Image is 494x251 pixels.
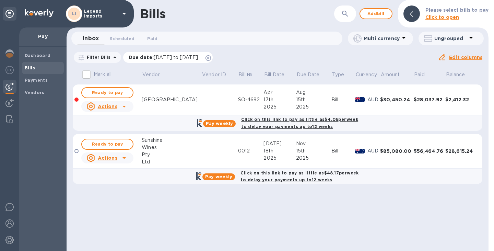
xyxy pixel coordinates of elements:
[296,89,331,96] div: Aug
[356,71,377,78] p: Currency
[142,144,201,151] div: Wines
[381,71,409,78] span: Amount
[332,71,353,78] span: Type
[264,71,284,78] p: Bill Date
[332,71,344,78] p: Type
[238,71,252,78] p: Bill №
[366,10,386,18] span: Add bill
[380,148,414,155] div: $85,080.00
[142,137,201,144] div: Sunshine
[263,155,296,162] div: 2025
[25,65,35,70] b: Bills
[87,89,127,97] span: Ready to pay
[414,96,445,103] div: $28,037.92
[296,96,331,103] div: 15th
[81,139,133,150] button: Ready to pay
[331,96,355,103] div: Bill
[296,140,331,147] div: Nov
[142,71,169,78] span: Vendor
[129,54,202,61] p: Due date :
[87,140,127,148] span: Ready to pay
[367,96,380,103] p: AUD
[98,104,117,109] u: Actions
[98,155,117,161] u: Actions
[140,7,165,21] h1: Bills
[25,53,51,58] b: Dashboard
[240,170,358,183] b: Click on this link to pay as little as $48.17 per week to delay your payments up to 12 weeks
[414,71,434,78] span: Paid
[81,87,133,98] button: Ready to pay
[414,71,425,78] p: Paid
[72,11,77,16] b: LI
[434,35,467,42] p: Ungrouped
[381,71,400,78] p: Amount
[296,147,331,155] div: 15th
[147,35,157,42] span: Paid
[425,14,459,20] b: Click to open
[142,71,160,78] p: Vendor
[142,158,201,166] div: Ltd
[446,71,474,78] span: Balance
[263,103,296,111] div: 2025
[84,9,118,19] p: Legend Imports
[142,151,201,158] div: Pty
[445,148,477,155] div: $28,615.24
[263,147,296,155] div: 18th
[206,121,233,126] b: Pay weekly
[241,117,358,129] b: Click on this link to pay as little as $4.06 per week to delay your payments up to 12 weeks
[449,55,482,60] u: Edit columns
[445,96,477,103] div: $2,412.32
[263,140,296,147] div: [DATE]
[205,174,232,179] b: Pay weekly
[154,55,198,60] span: [DATE] to [DATE]
[425,7,489,13] b: Please select bills to pay
[110,35,134,42] span: Scheduled
[202,71,226,78] p: Vendor ID
[364,35,400,42] p: Multi currency
[83,34,99,43] span: Inbox
[25,33,61,40] p: Pay
[123,52,213,63] div: Due date:[DATE] to [DATE]
[25,78,48,83] b: Payments
[297,71,320,78] p: Due Date
[297,71,329,78] span: Due Date
[446,71,465,78] p: Balance
[355,97,365,102] img: AUD
[380,96,414,103] div: $30,450.24
[367,147,380,155] p: AUD
[25,9,54,17] img: Logo
[238,96,264,103] div: SO-4692
[296,103,331,111] div: 2025
[84,54,111,60] p: Filter Bills
[94,71,111,78] p: Mark all
[25,90,45,95] b: Vendors
[5,66,14,74] img: Foreign exchange
[264,71,293,78] span: Bill Date
[238,147,264,155] div: 0012
[355,149,365,153] img: AUD
[3,7,16,21] div: Unpin categories
[360,8,392,19] button: Addbill
[263,89,296,96] div: Apr
[296,155,331,162] div: 2025
[263,96,296,103] div: 17th
[202,71,235,78] span: Vendor ID
[142,96,201,103] div: [GEOGRAPHIC_DATA]
[331,147,355,155] div: Bill
[414,148,445,155] div: $56,464.76
[238,71,261,78] span: Bill №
